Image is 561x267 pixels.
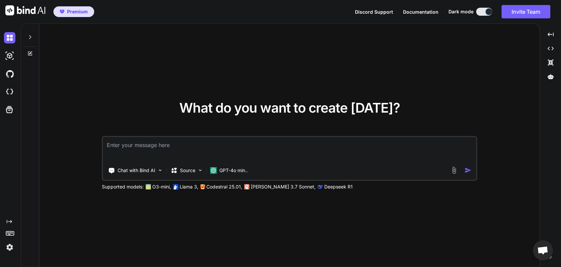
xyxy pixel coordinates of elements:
[355,9,393,15] span: Discord Support
[448,8,474,15] span: Dark mode
[180,183,198,190] p: Llama 3,
[4,50,15,61] img: darkAi-studio
[179,100,400,116] span: What do you want to create [DATE]?
[60,10,64,14] img: premium
[102,183,144,190] p: Supported models:
[450,166,458,174] img: attachment
[4,242,15,253] img: settings
[318,184,323,189] img: claude
[355,8,393,15] button: Discord Support
[118,167,155,174] p: Chat with Bind AI
[146,184,151,189] img: GPT-4
[200,184,205,189] img: Mistral-AI
[4,86,15,98] img: cloudideIcon
[464,167,472,174] img: icon
[533,240,553,260] div: Open chat
[173,184,178,189] img: Llama2
[180,167,195,174] p: Source
[67,8,88,15] span: Premium
[210,167,217,174] img: GPT-4o mini
[403,8,438,15] button: Documentation
[206,183,242,190] p: Codestral 25.01,
[502,5,550,18] button: Invite Team
[244,184,249,189] img: claude
[4,68,15,80] img: githubDark
[324,183,353,190] p: Deepseek R1
[403,9,438,15] span: Documentation
[53,6,94,17] button: premiumPremium
[197,167,203,173] img: Pick Models
[157,167,163,173] img: Pick Tools
[5,5,45,15] img: Bind AI
[219,167,248,174] p: GPT-4o min..
[152,183,171,190] p: O3-mini,
[251,183,316,190] p: [PERSON_NAME] 3.7 Sonnet,
[4,32,15,43] img: darkChat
